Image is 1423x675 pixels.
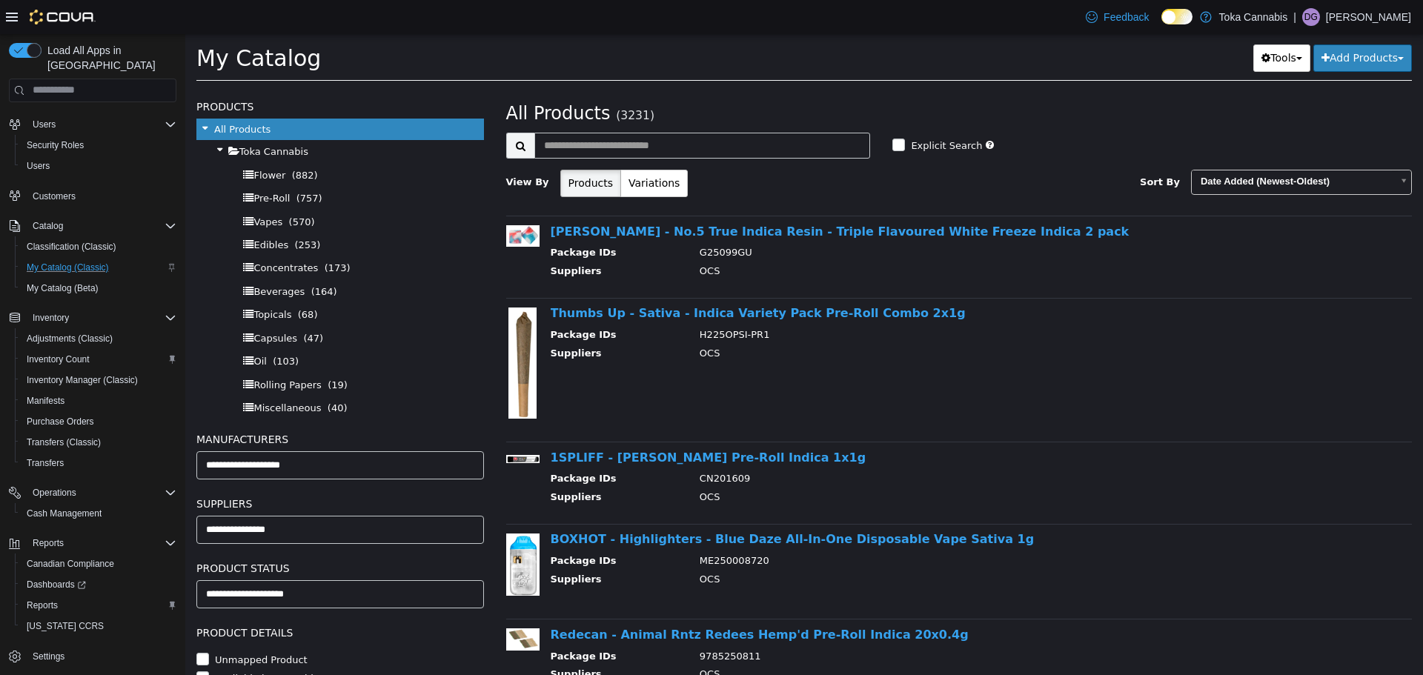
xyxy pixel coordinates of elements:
button: My Catalog (Classic) [15,257,182,278]
span: [US_STATE] CCRS [27,620,104,632]
a: Classification (Classic) [21,238,122,256]
span: (173) [139,228,165,239]
span: Adjustments (Classic) [27,333,113,345]
a: Thumbs Up - Sativa - Indica Variety Pack Pre-Roll Combo 2x1g [365,272,780,286]
span: (47) [118,299,138,310]
img: 150 [321,499,354,562]
p: | [1293,8,1296,26]
h5: Suppliers [11,461,299,479]
span: Inventory [27,309,176,327]
td: OCS [503,312,1194,330]
a: Manifests [21,392,70,410]
div: Dixon Goering [1302,8,1320,26]
a: Adjustments (Classic) [21,330,119,348]
button: Manifests [15,390,182,411]
span: My Catalog (Classic) [21,259,176,276]
button: Operations [3,482,182,503]
button: Classification (Classic) [15,236,182,257]
button: Security Roles [15,135,182,156]
button: Purchase Orders [15,411,182,432]
span: Operations [33,487,76,499]
td: OCS [503,633,1194,651]
th: Suppliers [365,230,503,248]
button: My Catalog (Beta) [15,278,182,299]
p: [PERSON_NAME] [1326,8,1411,26]
button: Products [375,136,436,163]
span: Feedback [1104,10,1149,24]
button: Catalog [3,216,182,236]
span: (19) [142,345,162,356]
span: Transfers [27,457,64,469]
span: My Catalog (Classic) [27,262,109,273]
a: 1SPLIFF - [PERSON_NAME] Pre-Roll Indica 1x1g [365,416,681,430]
span: Catalog [33,220,63,232]
img: 150 [321,191,354,213]
a: Settings [27,648,70,665]
label: Available by Dropship [26,637,134,652]
span: Operations [27,484,176,502]
th: Suppliers [365,633,503,651]
span: Vapes [68,182,97,193]
span: Cash Management [27,508,102,519]
span: (40) [142,368,162,379]
a: [US_STATE] CCRS [21,617,110,635]
span: Oil [68,322,81,333]
span: Edibles [68,205,103,216]
a: Inventory Count [21,350,96,368]
td: 9785250811 [503,615,1194,634]
span: Catalog [27,217,176,235]
span: My Catalog [11,11,136,37]
img: Cova [30,10,96,24]
td: OCS [503,230,1194,248]
span: Pre-Roll [68,159,105,170]
button: Reports [15,595,182,616]
span: Sort By [955,142,995,153]
a: Security Roles [21,136,90,154]
td: OCS [503,538,1194,556]
span: Users [33,119,56,130]
input: Dark Mode [1161,9,1193,24]
span: Canadian Compliance [21,555,176,573]
a: Reports [21,596,64,614]
span: Capsules [68,299,112,310]
th: Package IDs [365,293,503,312]
a: Canadian Compliance [21,555,120,573]
button: Canadian Compliance [15,553,182,574]
button: Transfers [15,453,182,473]
span: (253) [109,205,135,216]
button: Tools [1068,10,1125,38]
a: My Catalog (Beta) [21,279,105,297]
button: Reports [3,533,182,553]
button: Users [15,156,182,176]
td: CN201609 [503,437,1194,456]
a: Users [21,157,56,175]
span: Inventory Manager (Classic) [21,371,176,389]
th: Suppliers [365,456,503,474]
span: Washington CCRS [21,617,176,635]
button: [US_STATE] CCRS [15,616,182,636]
span: DG [1304,8,1318,26]
span: Users [27,160,50,172]
a: Feedback [1080,2,1155,32]
td: OCS [503,456,1194,474]
span: Purchase Orders [27,416,94,428]
a: [PERSON_NAME] - No.5 True Indica Resin - Triple Flavoured White Freeze Indica 2 pack [365,190,944,205]
span: Manifests [21,392,176,410]
span: (757) [111,159,137,170]
a: Dashboards [21,576,92,593]
h5: Products [11,64,299,82]
button: Variations [435,136,502,163]
span: Adjustments (Classic) [21,330,176,348]
th: Package IDs [365,437,503,456]
span: Inventory Count [21,350,176,368]
button: Cash Management [15,503,182,524]
td: H225OPSI-PR1 [503,293,1194,312]
button: Users [27,116,62,133]
span: Inventory Count [27,353,90,365]
span: Customers [33,190,76,202]
span: Reports [27,534,176,552]
span: My Catalog (Beta) [27,282,99,294]
button: Inventory [3,307,182,328]
img: 150 [321,421,354,429]
h5: Manufacturers [11,396,299,414]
